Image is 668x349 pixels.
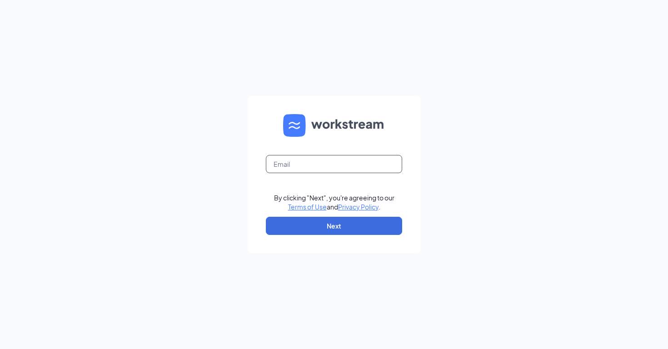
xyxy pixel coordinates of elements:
[266,217,402,235] button: Next
[288,203,327,211] a: Terms of Use
[266,155,402,173] input: Email
[283,114,385,137] img: WS logo and Workstream text
[338,203,379,211] a: Privacy Policy
[274,193,394,211] div: By clicking "Next", you're agreeing to our and .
